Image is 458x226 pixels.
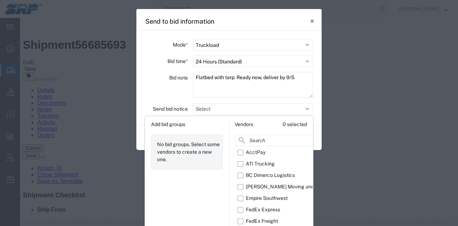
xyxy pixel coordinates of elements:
label: Mode [173,39,188,51]
label: Send bid notice [153,103,188,115]
div: No bid groups. Select some vendors to create a new one. [151,135,223,169]
div: AcctPay [246,149,265,156]
div: Vendors [235,121,253,128]
input: Search [235,135,336,146]
button: Select [193,103,313,115]
button: Close [305,14,319,28]
div: 0 selected [283,121,307,128]
label: Bid note [169,72,188,83]
label: Bid time [167,56,188,67]
h4: Send to bid information [145,16,214,26]
div: Add bid groups [151,119,223,130]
